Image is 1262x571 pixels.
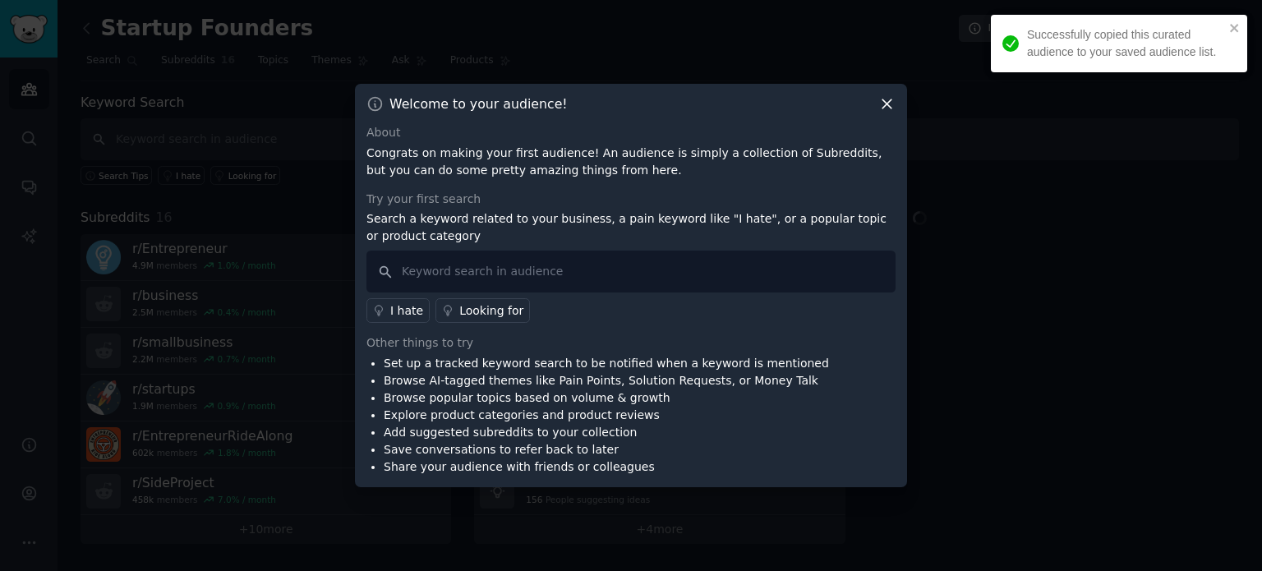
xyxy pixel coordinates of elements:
[366,210,896,245] p: Search a keyword related to your business, a pain keyword like "I hate", or a popular topic or pr...
[389,95,568,113] h3: Welcome to your audience!
[384,407,829,424] li: Explore product categories and product reviews
[384,458,829,476] li: Share your audience with friends or colleagues
[366,251,896,292] input: Keyword search in audience
[390,302,423,320] div: I hate
[384,441,829,458] li: Save conversations to refer back to later
[366,124,896,141] div: About
[366,334,896,352] div: Other things to try
[366,145,896,179] p: Congrats on making your first audience! An audience is simply a collection of Subreddits, but you...
[384,355,829,372] li: Set up a tracked keyword search to be notified when a keyword is mentioned
[1229,21,1241,35] button: close
[384,389,829,407] li: Browse popular topics based on volume & growth
[384,424,829,441] li: Add suggested subreddits to your collection
[459,302,523,320] div: Looking for
[366,191,896,208] div: Try your first search
[366,298,430,323] a: I hate
[435,298,530,323] a: Looking for
[384,372,829,389] li: Browse AI-tagged themes like Pain Points, Solution Requests, or Money Talk
[1027,26,1224,61] div: Successfully copied this curated audience to your saved audience list.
